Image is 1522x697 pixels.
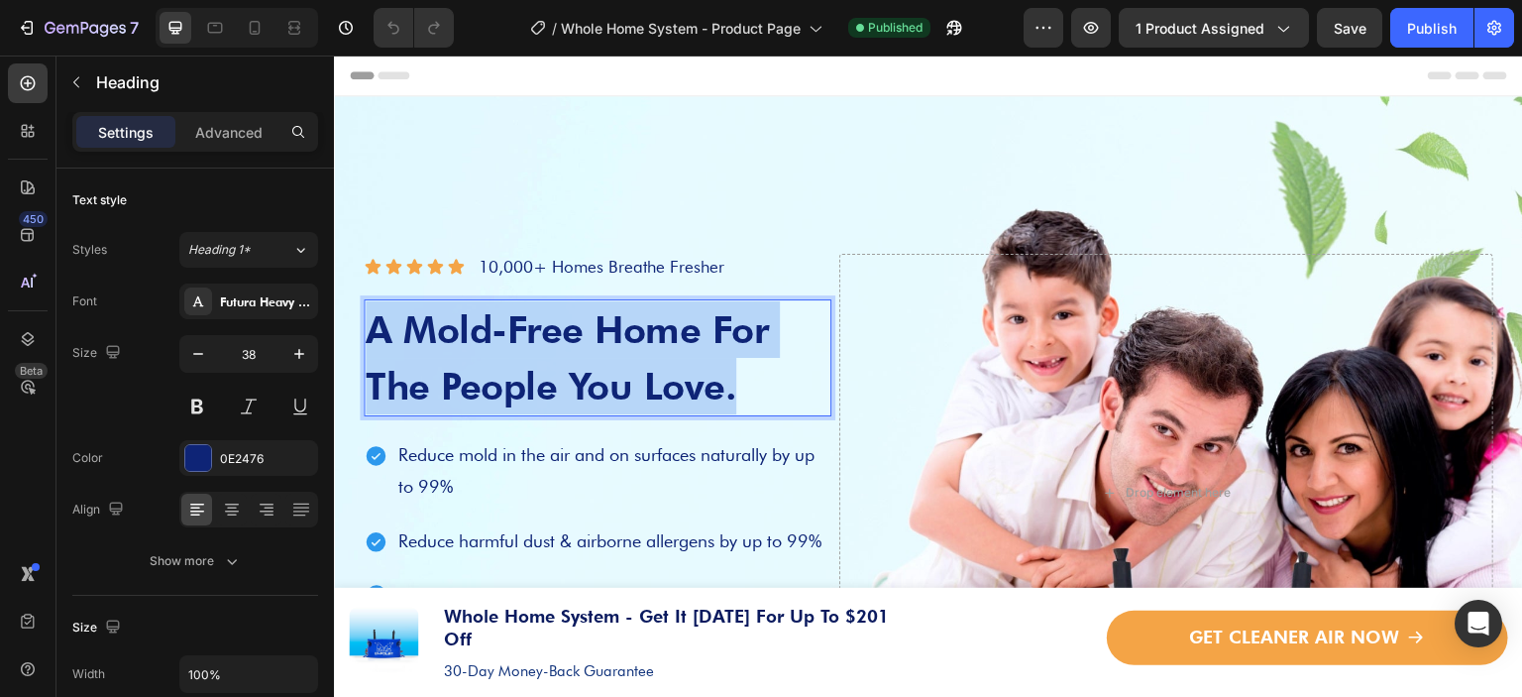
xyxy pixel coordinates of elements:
span: 1 product assigned [1136,18,1264,39]
p: 30-day money-back guarantee [110,607,587,627]
button: Save [1317,8,1382,48]
div: Width [72,665,105,683]
div: Size [72,340,125,367]
button: 7 [8,8,148,48]
div: Futura Heavy font [220,293,313,311]
div: 450 [19,211,48,227]
a: GET CLEANER AIR NOW [773,555,1174,610]
div: Open Intercom Messenger [1455,600,1502,647]
div: Show more [150,551,242,571]
p: Advanced [195,122,263,143]
p: 7 [130,16,139,40]
div: Font [72,292,97,310]
span: Published [868,19,923,37]
span: Heading 1* [188,241,251,259]
iframe: Design area [334,56,1522,697]
button: Heading 1* [179,232,318,268]
p: Heading [96,70,310,94]
div: Publish [1407,18,1457,39]
button: Publish [1390,8,1473,48]
input: Auto [180,656,317,692]
button: 1 product assigned [1119,8,1309,48]
div: Drop element here [792,429,897,445]
div: Size [72,615,125,641]
button: Show more [72,543,318,579]
span: / [552,18,557,39]
span: Whole Home System - Product Page [561,18,801,39]
p: GET CLEANER AIR NOW [855,566,1065,598]
div: Undo/Redo [374,8,454,48]
div: Styles [72,241,107,259]
h2: whole home system - get it [DATE] for up to $201 off [108,547,589,598]
div: Beta [15,363,48,379]
img: Whole Home System (HVAC) [15,552,84,622]
span: Save [1334,20,1366,37]
div: Text style [72,191,127,209]
div: Color [72,449,103,467]
p: Settings [98,122,154,143]
div: 0E2476 [220,450,313,468]
div: Align [72,497,128,523]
